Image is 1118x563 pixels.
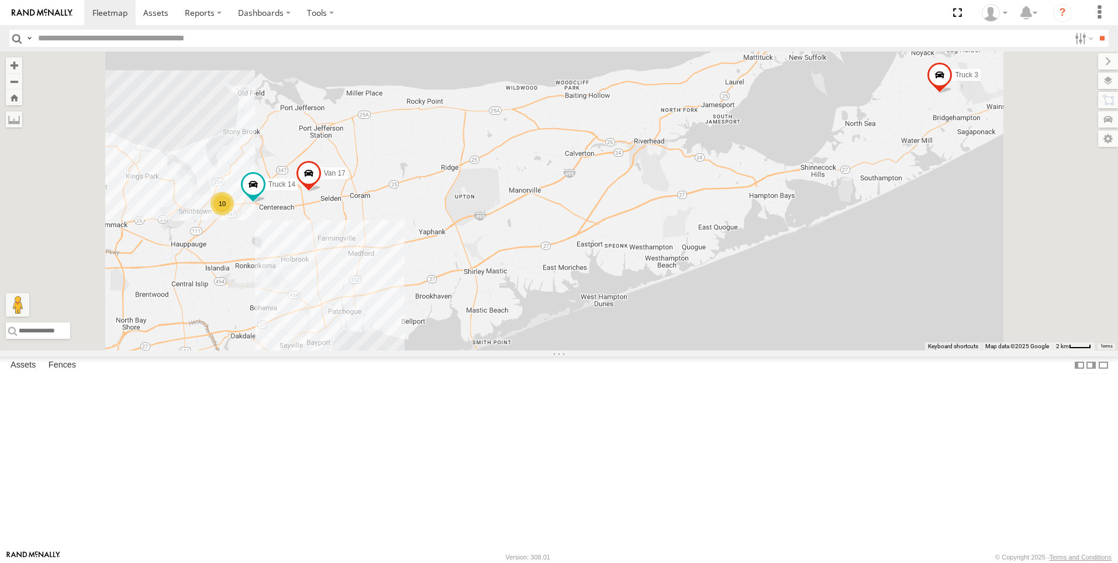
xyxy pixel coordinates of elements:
[1053,342,1095,351] button: Map Scale: 2 km per 34 pixels
[6,551,60,563] a: Visit our Website
[978,4,1012,22] div: Barbara Muller
[995,554,1112,561] div: © Copyright 2025 -
[5,357,42,373] label: Assets
[1085,356,1097,373] label: Dock Summary Table to the Right
[12,9,73,17] img: rand-logo.svg
[43,357,82,373] label: Fences
[6,57,22,73] button: Zoom in
[6,111,22,128] label: Measure
[6,293,29,317] button: Drag Pegman onto the map to open Street View
[1098,131,1118,147] label: Map Settings
[1098,356,1109,373] label: Hide Summary Table
[6,90,22,105] button: Zoom Home
[928,342,978,351] button: Keyboard shortcuts
[1053,4,1072,22] i: ?
[6,73,22,90] button: Zoom out
[1074,356,1085,373] label: Dock Summary Table to the Left
[211,192,234,215] div: 10
[506,554,550,561] div: Version: 308.01
[985,343,1049,349] span: Map data ©2025 Google
[1056,343,1069,349] span: 2 km
[1100,344,1113,349] a: Terms (opens in new tab)
[955,70,978,78] span: Truck 3
[268,180,295,188] span: Truck 14
[1070,30,1095,47] label: Search Filter Options
[324,169,346,177] span: Van 17
[25,30,34,47] label: Search Query
[1050,554,1112,561] a: Terms and Conditions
